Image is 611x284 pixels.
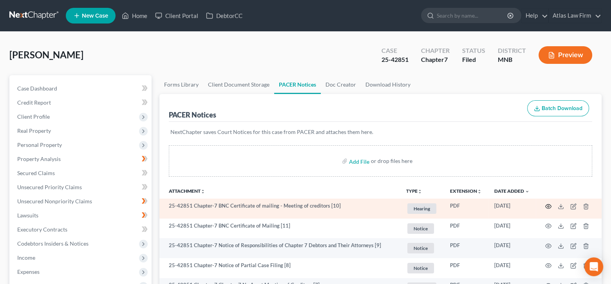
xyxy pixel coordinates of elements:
[522,9,548,23] a: Help
[525,189,530,194] i: expand_more
[381,55,409,64] div: 25-42851
[159,75,203,94] a: Forms Library
[488,238,536,258] td: [DATE]
[462,46,485,55] div: Status
[82,13,108,19] span: New Case
[17,240,89,247] span: Codebtors Insiders & Notices
[17,212,38,219] span: Lawsuits
[202,9,246,23] a: DebtorCC
[444,238,488,258] td: PDF
[9,49,83,60] span: [PERSON_NAME]
[406,242,437,255] a: Notice
[549,9,601,23] a: Atlas Law Firm
[361,75,415,94] a: Download History
[321,75,361,94] a: Doc Creator
[477,189,482,194] i: unfold_more
[17,156,61,162] span: Property Analysis
[17,184,82,190] span: Unsecured Priority Claims
[17,127,51,134] span: Real Property
[444,199,488,219] td: PDF
[203,75,274,94] a: Client Document Storage
[406,262,437,275] a: Notice
[406,189,422,194] button: TYPEunfold_more
[527,100,589,117] button: Batch Download
[159,219,400,239] td: 25-42851 Chapter-7 BNC Certificate of Mailing [11]
[498,46,526,55] div: District
[450,188,482,194] a: Extensionunfold_more
[11,166,152,180] a: Secured Claims
[17,170,55,176] span: Secured Claims
[11,222,152,237] a: Executory Contracts
[159,238,400,258] td: 25-42851 Chapter-7 Notice of Responsibilities of Chapter 7 Debtors and Their Attorneys [9]
[169,110,216,119] div: PACER Notices
[159,258,400,278] td: 25-42851 Chapter-7 Notice of Partial Case Filing [8]
[17,141,62,148] span: Personal Property
[498,55,526,64] div: MNB
[421,55,450,64] div: Chapter
[407,263,434,273] span: Notice
[11,81,152,96] a: Case Dashboard
[17,226,67,233] span: Executory Contracts
[444,56,448,63] span: 7
[584,257,603,276] div: Open Intercom Messenger
[118,9,151,23] a: Home
[542,105,582,112] span: Batch Download
[407,203,436,214] span: Hearing
[11,208,152,222] a: Lawsuits
[407,243,434,253] span: Notice
[170,128,591,136] p: NextChapter saves Court Notices for this case from PACER and attaches them here.
[444,258,488,278] td: PDF
[462,55,485,64] div: Filed
[151,9,202,23] a: Client Portal
[11,152,152,166] a: Property Analysis
[17,198,92,204] span: Unsecured Nonpriority Claims
[371,157,412,165] div: or drop files here
[406,222,437,235] a: Notice
[539,46,592,64] button: Preview
[444,219,488,239] td: PDF
[17,268,40,275] span: Expenses
[11,180,152,194] a: Unsecured Priority Claims
[201,189,205,194] i: unfold_more
[494,188,530,194] a: Date Added expand_more
[421,46,450,55] div: Chapter
[11,194,152,208] a: Unsecured Nonpriority Claims
[159,199,400,219] td: 25-42851 Chapter-7 BNC Certificate of mailing - Meeting of creditors [10]
[274,75,321,94] a: PACER Notices
[406,202,437,215] a: Hearing
[17,113,50,120] span: Client Profile
[17,99,51,106] span: Credit Report
[488,199,536,219] td: [DATE]
[17,85,57,92] span: Case Dashboard
[169,188,205,194] a: Attachmentunfold_more
[407,223,434,234] span: Notice
[381,46,409,55] div: Case
[437,8,508,23] input: Search by name...
[488,258,536,278] td: [DATE]
[11,96,152,110] a: Credit Report
[488,219,536,239] td: [DATE]
[17,254,35,261] span: Income
[418,189,422,194] i: unfold_more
